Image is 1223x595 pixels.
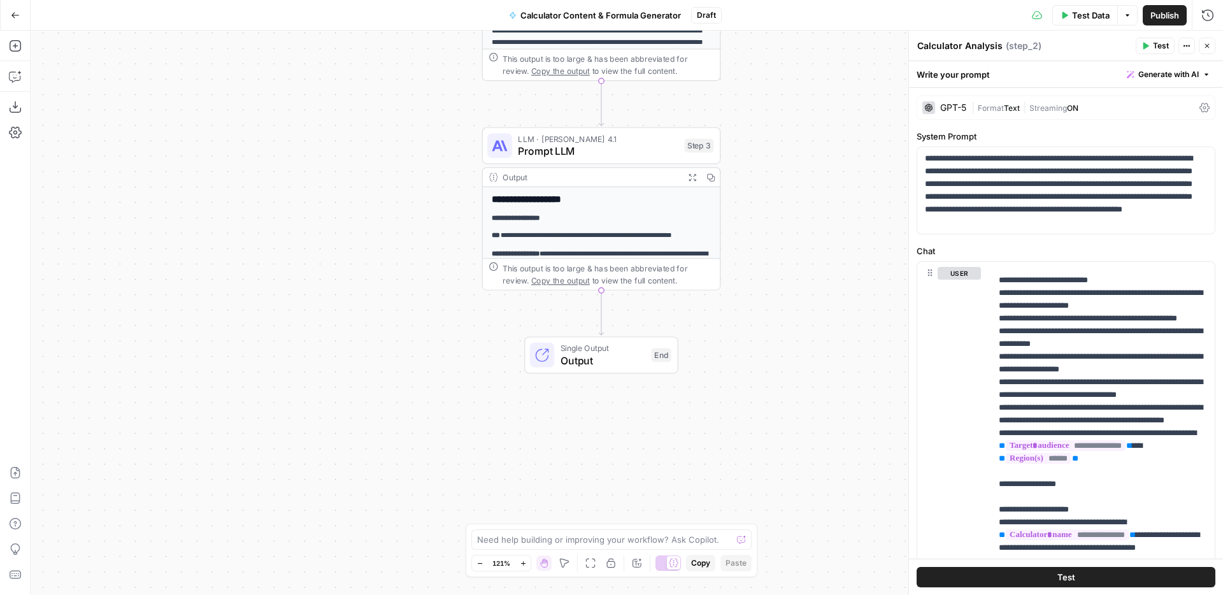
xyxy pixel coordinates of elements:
span: Calculator Content & Formula Generator [520,9,681,22]
label: System Prompt [917,130,1215,143]
button: Test Data [1052,5,1117,25]
g: Edge from step_3 to end [599,290,603,335]
span: Copy [691,557,710,569]
div: This output is too large & has been abbreviated for review. to view the full content. [503,262,713,287]
span: Copy the output [531,66,590,76]
g: Edge from step_2 to step_3 [599,81,603,125]
span: Test Data [1072,9,1110,22]
div: GPT-5 [940,103,966,112]
div: End [652,348,671,362]
span: Format [978,103,1004,113]
button: Test [1136,38,1175,54]
button: Paste [720,555,752,571]
span: Test [1057,571,1075,584]
label: Chat [917,245,1215,257]
span: 121% [492,558,510,568]
button: Generate with AI [1122,66,1215,83]
button: Copy [686,555,715,571]
span: Output [561,353,645,368]
div: Write your prompt [909,61,1223,87]
span: ON [1067,103,1078,113]
div: Step 3 [685,139,714,153]
span: Prompt LLM [518,143,678,159]
span: Copy the output [531,276,590,285]
span: Single Output [561,342,645,354]
span: Draft [697,10,716,21]
span: LLM · [PERSON_NAME] 4.1 [518,133,678,145]
span: Generate with AI [1138,69,1199,80]
span: | [1020,101,1029,113]
button: Calculator Content & Formula Generator [501,5,689,25]
button: user [938,267,981,280]
button: Publish [1143,5,1187,25]
span: | [971,101,978,113]
span: Publish [1150,9,1179,22]
span: Text [1004,103,1020,113]
textarea: Calculator Analysis [917,39,1003,52]
span: Streaming [1029,103,1067,113]
div: Single OutputOutputEnd [482,336,721,373]
span: Test [1153,40,1169,52]
button: Test [917,567,1215,587]
span: Paste [726,557,747,569]
span: ( step_2 ) [1006,39,1041,52]
div: Output [503,171,678,183]
div: This output is too large & has been abbreviated for review. to view the full content. [503,52,713,77]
